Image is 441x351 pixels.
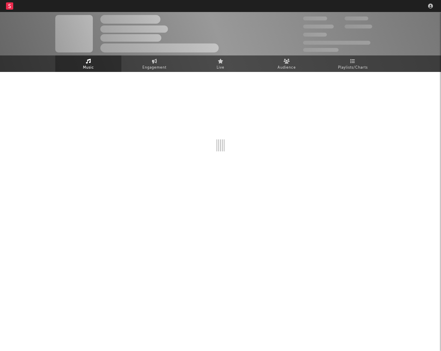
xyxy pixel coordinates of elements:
span: 100,000 [345,16,368,20]
a: Audience [254,55,320,72]
span: 300,000 [303,16,327,20]
span: Live [217,64,224,71]
span: 50,000,000 [303,25,334,28]
span: Engagement [142,64,166,71]
span: Jump Score: 85.0 [303,48,339,52]
span: Music [83,64,94,71]
a: Live [187,55,254,72]
span: 1,000,000 [345,25,372,28]
a: Music [55,55,121,72]
span: Audience [278,64,296,71]
a: Playlists/Charts [320,55,386,72]
span: 50,000,000 Monthly Listeners [303,41,370,45]
a: Engagement [121,55,187,72]
span: Playlists/Charts [338,64,368,71]
span: 100,000 [303,33,327,37]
